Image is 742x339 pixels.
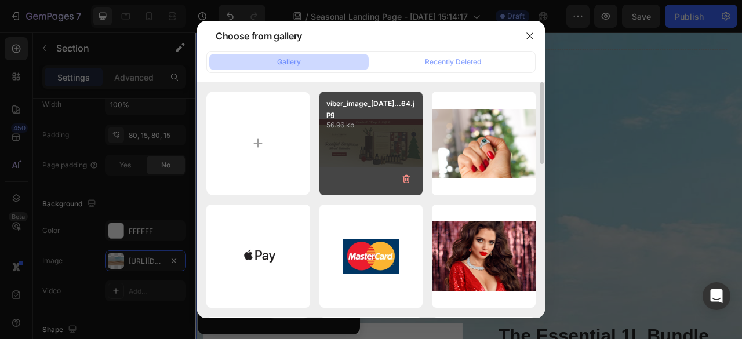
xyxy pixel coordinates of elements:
img: image [230,239,287,274]
p: 56.96 kb [326,119,416,131]
p: viber_image_[DATE]...64.jpg [326,99,416,119]
img: image [342,239,399,274]
div: Drop element here [324,34,385,43]
button: Recently Deleted [373,54,533,70]
button: Gallery [209,54,369,70]
div: Open Intercom Messenger [703,282,730,310]
div: Gallery [277,57,301,67]
div: Recently Deleted [425,57,481,67]
img: image [432,221,536,290]
img: image [432,109,536,178]
div: Choose from gallery [216,29,302,43]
